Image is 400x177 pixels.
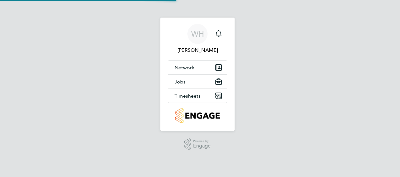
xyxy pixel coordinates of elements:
span: Jobs [175,79,186,85]
span: Engage [193,143,211,149]
button: Timesheets [168,89,227,103]
span: Network [175,65,194,71]
button: Network [168,61,227,74]
img: countryside-properties-logo-retina.png [175,108,219,123]
a: WH[PERSON_NAME] [168,24,227,54]
nav: Main navigation [160,18,235,131]
button: Jobs [168,75,227,88]
span: Wayne Harris [168,46,227,54]
span: Timesheets [175,93,201,99]
a: Go to home page [168,108,227,123]
a: Powered byEngage [184,138,211,150]
span: WH [191,30,204,38]
span: Powered by [193,138,211,144]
